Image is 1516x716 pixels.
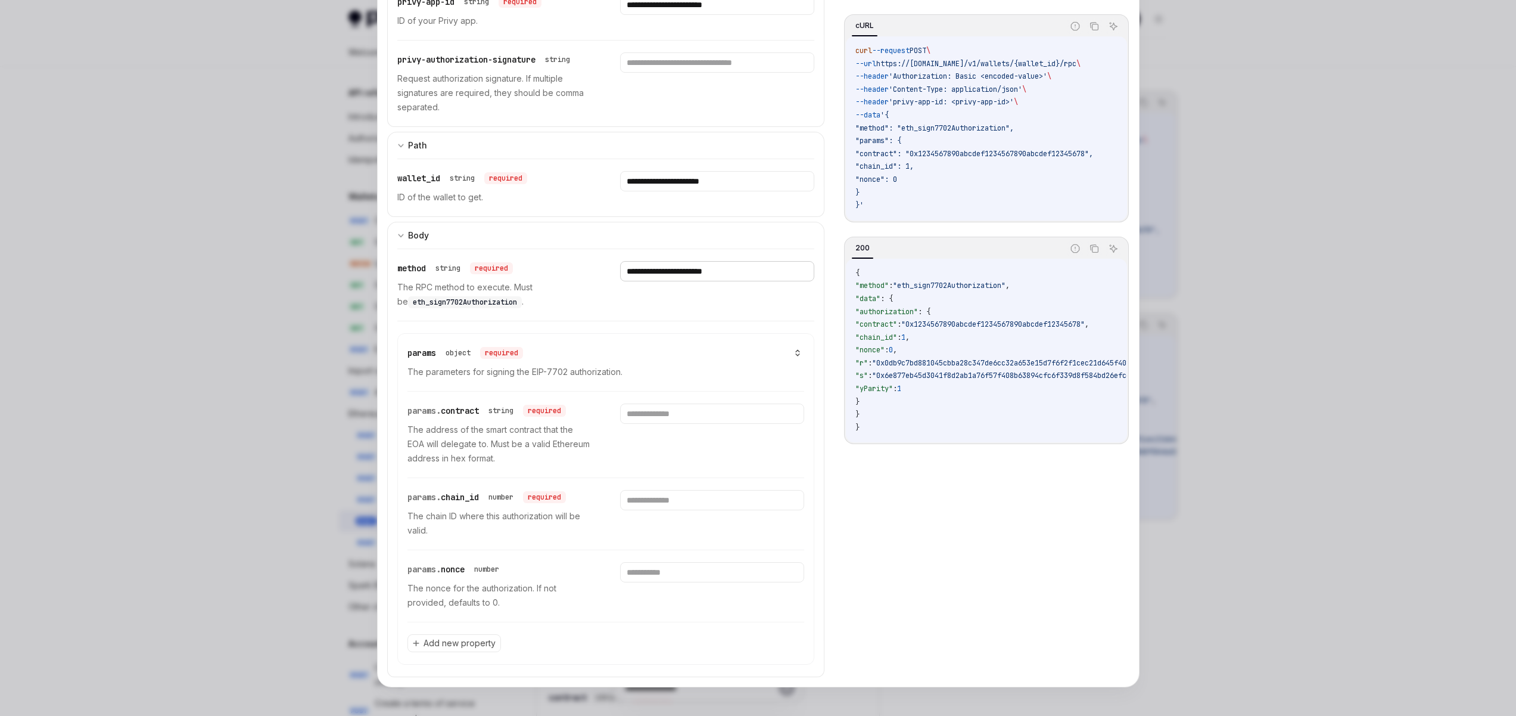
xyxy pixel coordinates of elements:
span: "nonce" [855,345,885,355]
button: expand input section [387,222,825,249]
p: Request authorization signature. If multiple signatures are required, they should be comma separa... [397,72,592,114]
span: "method" [855,281,889,290]
span: "0x6e877eb45d3041f8d2ab1a76f57f408b63894cfc6f339d8f584bd26efceae308" [872,371,1156,380]
span: 'Content-Type: application/json' [889,85,1022,94]
div: Path [408,138,427,153]
span: \ [1076,59,1081,69]
span: "nonce": 0 [855,175,897,184]
span: eth_sign7702Authorization [413,297,517,307]
span: : [868,358,872,368]
span: params [407,348,436,358]
span: "yParity" [855,384,893,393]
span: Add new property [424,637,496,649]
span: --data [855,110,880,120]
div: privy-authorization-signature [397,52,575,67]
span: --request [872,46,910,55]
span: , [905,333,910,342]
div: required [523,491,566,503]
button: Report incorrect code [1067,18,1083,34]
span: "method": "eth_sign7702Authorization", [855,123,1014,133]
span: 'privy-app-id: <privy-app-id>' [889,97,1014,107]
span: : [889,281,893,290]
div: params [407,346,523,360]
span: : [897,320,901,329]
p: The parameters for signing the EIP-7702 authorization. [407,365,805,379]
p: ID of the wallet to get. [397,190,592,204]
span: : [885,345,889,355]
button: Ask AI [1106,241,1121,256]
span: contract [441,405,479,416]
div: required [523,405,566,417]
span: params. [407,564,441,575]
div: wallet_id [397,171,527,185]
button: Ask AI [1106,18,1121,34]
span: "s" [855,371,868,380]
span: "chain_id" [855,333,897,342]
span: 1 [897,384,901,393]
div: required [480,347,523,359]
span: : [897,333,901,342]
span: : [868,371,872,380]
button: Copy the contents from the code block [1087,241,1102,256]
span: wallet_id [397,173,440,184]
span: , [893,345,897,355]
span: \ [926,46,930,55]
div: method [397,261,513,275]
div: required [484,172,527,184]
span: 'Authorization: Basic <encoded-value>' [889,72,1047,81]
span: "params": { [855,136,901,145]
span: "data" [855,294,880,303]
span: params. [407,405,441,416]
span: --header [855,97,889,107]
span: 1 [901,333,905,342]
span: } [855,410,860,419]
p: The nonce for the authorization. If not provided, defaults to 0. [407,581,592,610]
span: curl [855,46,872,55]
p: The RPC method to execute. Must be . [397,280,592,309]
div: Body [408,228,429,243]
span: \ [1047,72,1051,81]
span: , [1006,281,1010,290]
span: --header [855,72,889,81]
button: Copy the contents from the code block [1087,18,1102,34]
span: } [855,423,860,432]
span: "0x1234567890abcdef1234567890abcdef12345678" [901,320,1085,329]
span: "contract" [855,320,897,329]
span: method [397,263,426,274]
div: params.nonce [407,562,504,576]
span: --header [855,85,889,94]
span: "contract": "0x1234567890abcdef1234567890abcdef12345678", [855,149,1093,159]
button: Report incorrect code [1067,241,1083,256]
button: expand input section [387,132,825,159]
div: required [470,262,513,274]
span: : { [918,307,930,317]
span: privy-authorization-signature [397,54,536,65]
span: { [855,268,860,278]
span: nonce [441,564,465,575]
span: }' [855,200,864,210]
p: The chain ID where this authorization will be valid. [407,509,592,538]
span: 0 [889,345,893,355]
span: , [1085,320,1089,329]
span: "chain_id": 1, [855,162,914,171]
span: } [855,188,860,197]
p: The address of the smart contract that the EOA will delegate to. Must be a valid Ethereum address... [407,423,592,466]
span: POST [910,46,926,55]
span: \ [1014,97,1018,107]
span: https://[DOMAIN_NAME]/v1/wallets/{wallet_id}/rpc [876,59,1076,69]
span: chain_id [441,492,479,503]
span: "eth_sign7702Authorization" [893,281,1006,290]
span: --url [855,59,876,69]
span: \ [1022,85,1026,94]
span: params. [407,492,441,503]
div: params.contract [407,404,566,418]
p: ID of your Privy app. [397,14,592,28]
span: "authorization" [855,307,918,317]
span: : [893,384,897,393]
div: 200 [852,241,873,255]
span: '{ [880,110,889,120]
span: } [855,397,860,407]
button: Add new property [407,634,501,652]
span: "0x0db9c7bd881045cbba28c347de6cc32a653e15d7f6f2f1cec21d645f402a6419" [872,358,1156,368]
span: "r" [855,358,868,368]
